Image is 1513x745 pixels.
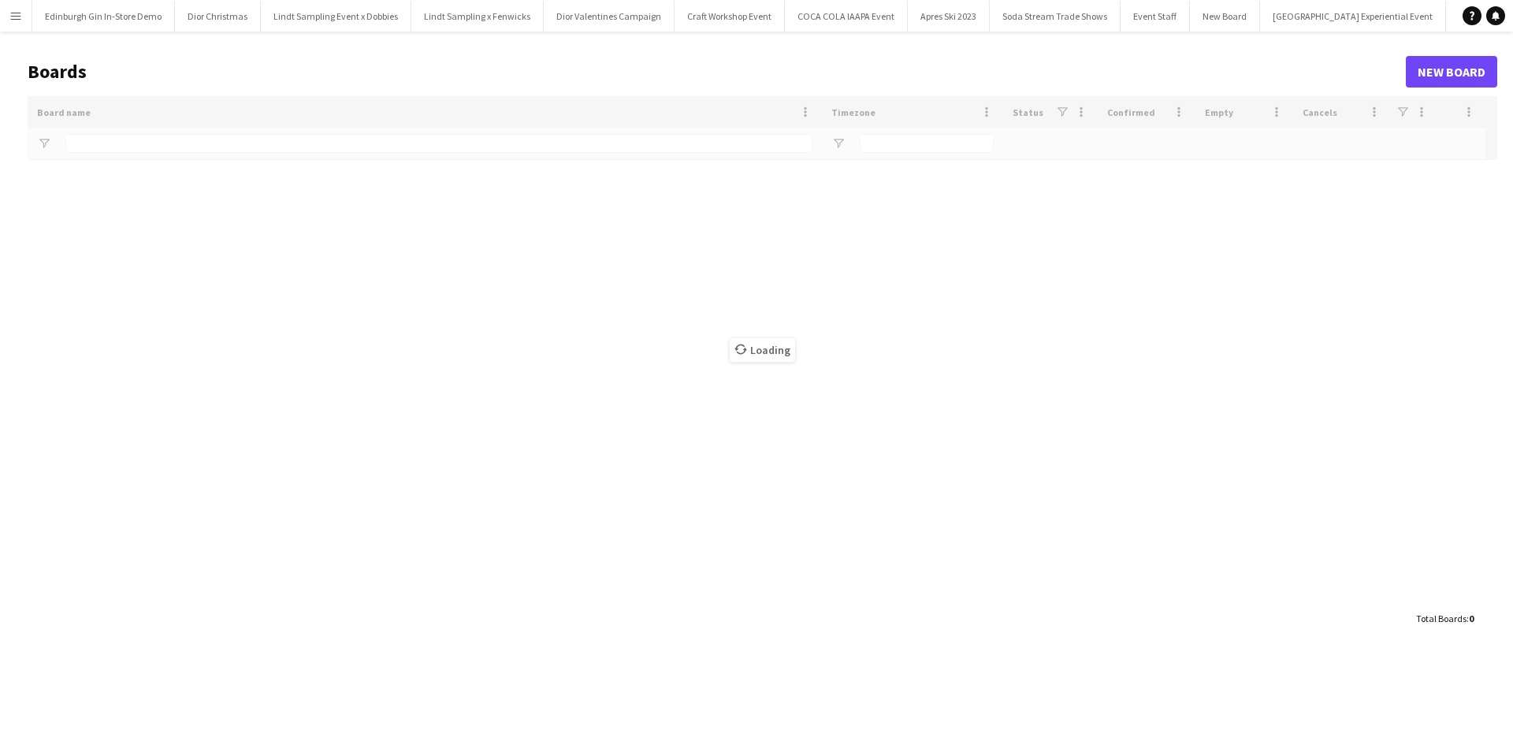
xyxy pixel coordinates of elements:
a: New Board [1406,56,1497,88]
button: Edinburgh Gin In-Store Demo [32,1,175,32]
button: COCA COLA IAAPA Event [785,1,908,32]
span: Total Boards [1416,613,1467,624]
div: : [1416,603,1474,634]
button: New Board [1190,1,1260,32]
span: Loading [730,338,795,362]
button: Event Staff [1121,1,1190,32]
button: Apres Ski 2023 [908,1,990,32]
button: Soda Stream Trade Shows [990,1,1121,32]
button: Lindt Sampling x Fenwicks [411,1,544,32]
span: 0 [1469,613,1474,624]
button: [GEOGRAPHIC_DATA] Experiential Event [1260,1,1446,32]
button: Dior Christmas [175,1,261,32]
button: Dior Valentines Campaign [544,1,675,32]
button: Lindt Sampling Event x Dobbies [261,1,411,32]
h1: Boards [28,60,1406,84]
button: Craft Workshop Event [675,1,785,32]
